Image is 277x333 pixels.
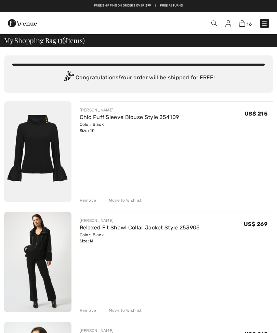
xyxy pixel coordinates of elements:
[60,35,66,44] span: 16
[8,16,37,30] img: 1ère Avenue
[103,307,142,314] div: Move to Wishlist
[80,114,179,120] a: Chic Puff Sleeve Blouse Style 254109
[12,71,265,85] div: Congratulations! Your order will be shipped for FREE!
[4,212,71,312] img: Relaxed Fit Shawl Collar Jacket Style 253905
[4,101,71,202] img: Chic Puff Sleeve Blouse Style 254109
[245,110,267,117] span: US$ 215
[247,22,252,27] span: 16
[80,121,179,134] div: Color: Black Size: 10
[8,19,37,26] a: 1ère Avenue
[244,221,267,227] span: US$ 269
[239,19,252,27] a: 16
[80,232,200,244] div: Color: Black Size: M
[62,71,76,85] img: Congratulation2.svg
[80,224,200,231] a: Relaxed Fit Shawl Collar Jacket Style 253905
[155,3,156,8] span: |
[261,20,268,27] img: Menu
[225,20,231,27] img: My Info
[211,21,217,26] img: Search
[94,3,151,8] a: Free shipping on orders over $99
[4,37,85,44] span: My Shopping Bag ( Items)
[80,307,96,314] div: Remove
[80,217,200,224] div: [PERSON_NAME]
[239,20,245,27] img: Shopping Bag
[80,197,96,203] div: Remove
[103,197,142,203] div: Move to Wishlist
[80,107,179,113] div: [PERSON_NAME]
[160,3,183,8] a: Free Returns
